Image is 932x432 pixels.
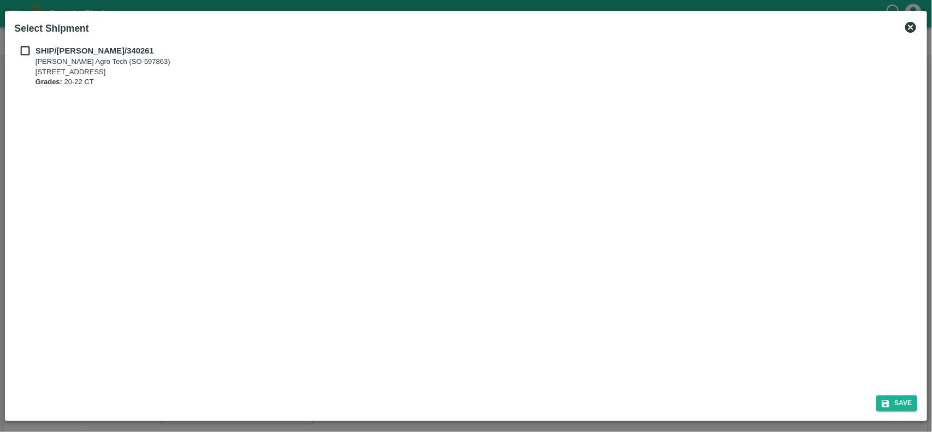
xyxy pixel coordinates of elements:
[876,395,918,411] button: Save
[15,23,89,34] b: Select Shipment
[35,46,154,55] b: SHIP/[PERSON_NAME]/340261
[35,77,170,87] p: 20-22 CT
[35,67,170,78] p: [STREET_ADDRESS]
[35,57,170,67] p: [PERSON_NAME] Agro Tech (SO-597863)
[35,78,62,86] b: Grades:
